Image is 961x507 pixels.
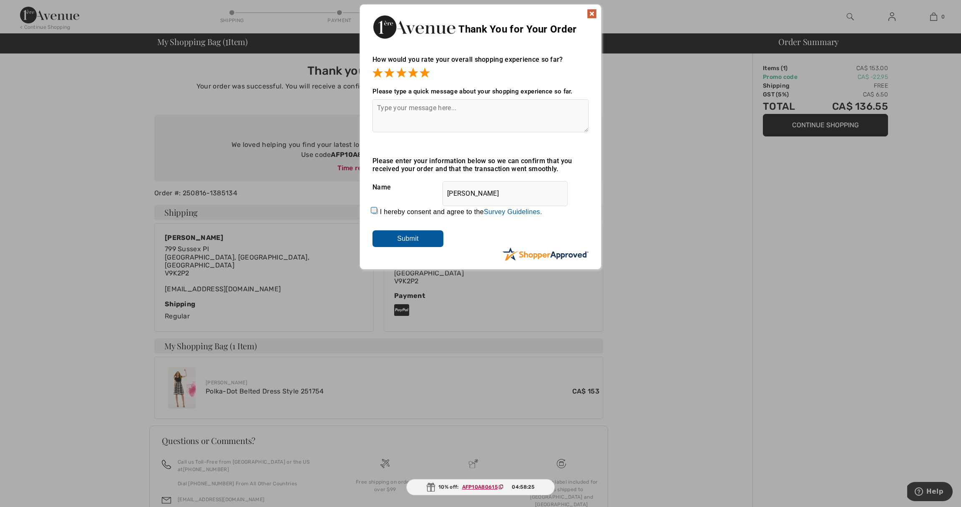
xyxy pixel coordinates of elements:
[427,483,435,492] img: Gift.svg
[406,479,555,495] div: 10% off:
[372,47,589,79] div: How would you rate your overall shopping experience so far?
[587,9,597,19] img: x
[380,208,542,216] label: I hereby consent and agree to the
[372,13,456,41] img: Thank You for Your Order
[372,157,589,173] div: Please enter your information below so we can confirm that you received your order and that the t...
[372,177,589,198] div: Name
[484,208,542,215] a: Survey Guidelines.
[372,88,589,95] div: Please type a quick message about your shopping experience so far.
[458,23,576,35] span: Thank You for Your Order
[512,483,534,491] span: 04:58:25
[462,484,498,490] ins: AFP10A80615
[19,6,36,13] span: Help
[372,230,443,247] input: Submit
